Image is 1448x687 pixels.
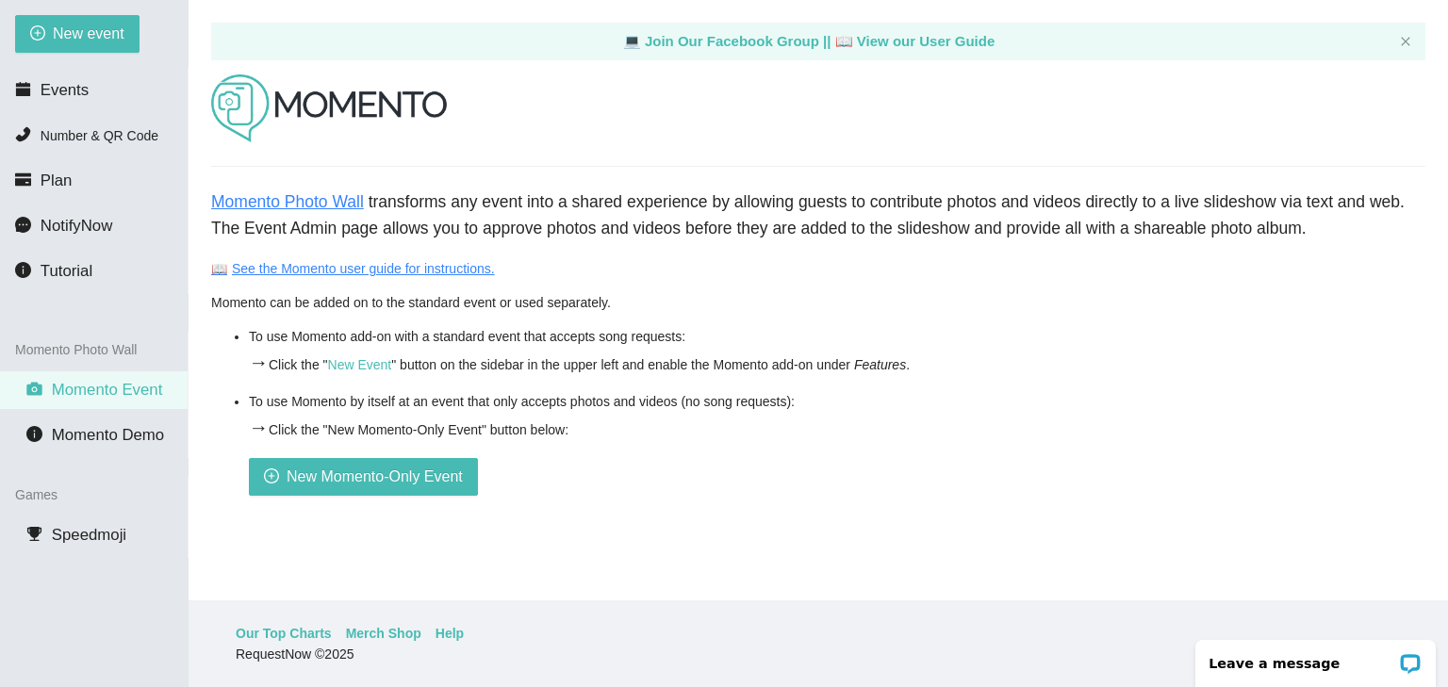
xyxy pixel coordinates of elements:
li: To use Momento by itself at an event that only accepts photos and videos (no song requests): Clic... [249,391,1425,496]
span: NotifyNow [41,217,112,235]
span: Events [41,81,89,99]
span: laptop [835,33,853,49]
img: momento_dark.png [211,74,447,144]
span: plus-circle [30,25,45,43]
span: close [1400,36,1411,47]
a: Help [436,623,464,644]
span: phone [15,126,31,142]
div: Momento can be added on to the standard event or used separately. [211,292,1425,313]
span: New event [53,22,124,45]
span: → [249,417,269,438]
span: Momento Event [52,381,163,399]
a: laptop View our User Guide [835,33,995,49]
span: info-circle [15,262,31,278]
span: trophy [26,526,42,542]
button: plus-circleNew Momento-Only Event [249,458,478,496]
li: To use Momento add-on with a standard event that accepts song requests: Click the " " button on t... [249,326,1425,378]
a: laptop Join Our Facebook Group || [623,33,835,49]
span: open book [211,261,232,276]
span: Speedmoji [52,526,126,544]
div: transforms any event into a shared experience by allowing guests to contribute photos and videos ... [211,189,1425,241]
span: info-circle [26,426,42,442]
a: New Event [328,357,392,372]
span: plus-circle [264,468,279,486]
span: Momento Demo [52,426,164,444]
a: Our Top Charts [236,623,332,644]
div: RequestNow © 2025 [236,644,1396,664]
span: credit-card [15,172,31,188]
span: laptop [623,33,641,49]
span: message [15,217,31,233]
a: open bookSee the Momento user guide for instructions. [211,261,495,276]
span: Plan [41,172,73,189]
button: close [1400,36,1411,48]
iframe: LiveChat chat widget [1183,628,1448,687]
a: Momento Photo Wall [211,192,364,211]
span: → [249,352,269,373]
button: plus-circleNew event [15,15,140,53]
span: Number & QR Code [41,128,158,143]
span: Tutorial [41,262,92,280]
a: Merch Shop [346,623,421,644]
i: Features [854,357,906,372]
span: calendar [15,81,31,97]
span: New Momento-Only Event [287,465,463,488]
span: camera [26,381,42,397]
